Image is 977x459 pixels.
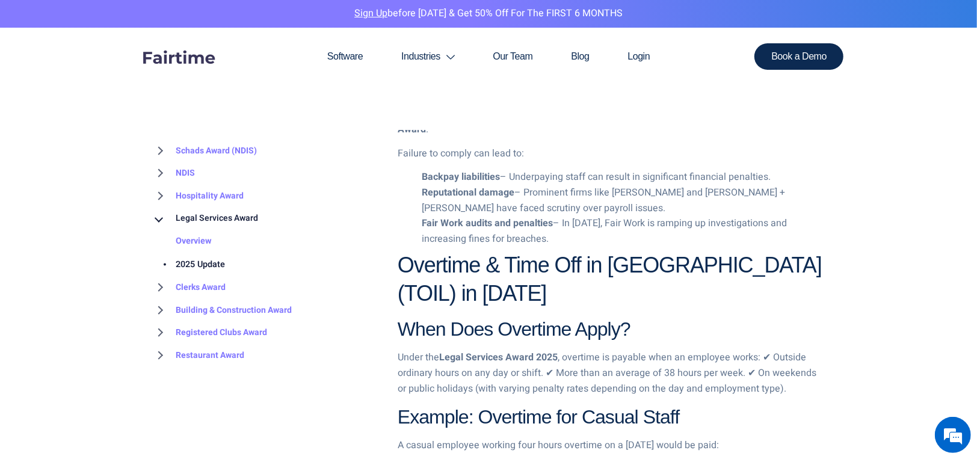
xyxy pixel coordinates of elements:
[422,216,553,230] strong: Fair Work audits and penalties
[20,60,51,90] img: d_7003521856_operators_12627000000521041
[422,185,825,216] li: – Prominent firms like [PERSON_NAME] and [PERSON_NAME] + [PERSON_NAME] have faced scrutiny over p...
[156,304,190,319] div: Submit
[422,216,825,247] li: – In [DATE], Fair Work is ramping up investigations and increasing fines for breaches.
[28,258,190,271] div: We'll Send Them to You
[152,253,225,277] a: 2025 Update
[152,344,244,367] a: Restaurant Award
[771,52,827,61] span: Book a Demo
[398,318,825,340] h3: When Does Overtime Apply?
[152,321,267,344] a: Registered Clubs Award
[152,276,226,299] a: Clerks Award
[398,251,825,308] h2: Overtime & Time Off in [GEOGRAPHIC_DATA] (TOIL) in [DATE]
[354,6,387,20] a: Sign Up
[422,170,500,184] strong: Backpay liabilities
[197,6,226,35] div: Minimize live chat window
[152,208,258,230] a: Legal Services Award
[398,438,825,454] p: A casual employee working four hours overtime on a [DATE] would be paid:
[439,350,558,365] strong: Legal Services Award 2025
[63,67,202,84] div: Need LSA Pay Rates?
[398,350,825,396] p: Under the , overtime is payable when an employee works: ✔ Outside ordinary hours on any day or sh...
[308,28,382,85] a: Software
[398,146,825,162] p: Failure to comply can lead to:
[552,28,608,85] a: Blog
[152,162,195,185] a: NDIS
[9,6,968,22] p: before [DATE] & Get 50% Off for the FIRST 6 MONTHS
[382,28,473,85] a: Industries
[398,405,825,428] h3: Example: Overtime for Casual Staff
[152,140,257,162] a: Schads Award (NDIS)
[152,185,244,208] a: Hospitality Award
[398,106,818,137] strong: Legal Services Award
[422,185,514,200] strong: Reputational damage
[473,28,552,85] a: Our Team
[422,170,825,185] li: – Underpaying staff can result in significant financial penalties.
[609,28,670,85] a: Login
[152,140,380,366] nav: BROWSE TOPICS
[20,233,94,243] div: Need LSA Pay Rates?
[152,299,292,322] a: Building & Construction Award
[754,43,843,70] a: Book a Demo
[6,350,229,393] textarea: Enter details in the input field
[152,230,212,253] a: Overview
[152,114,380,366] div: BROWSE TOPICS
